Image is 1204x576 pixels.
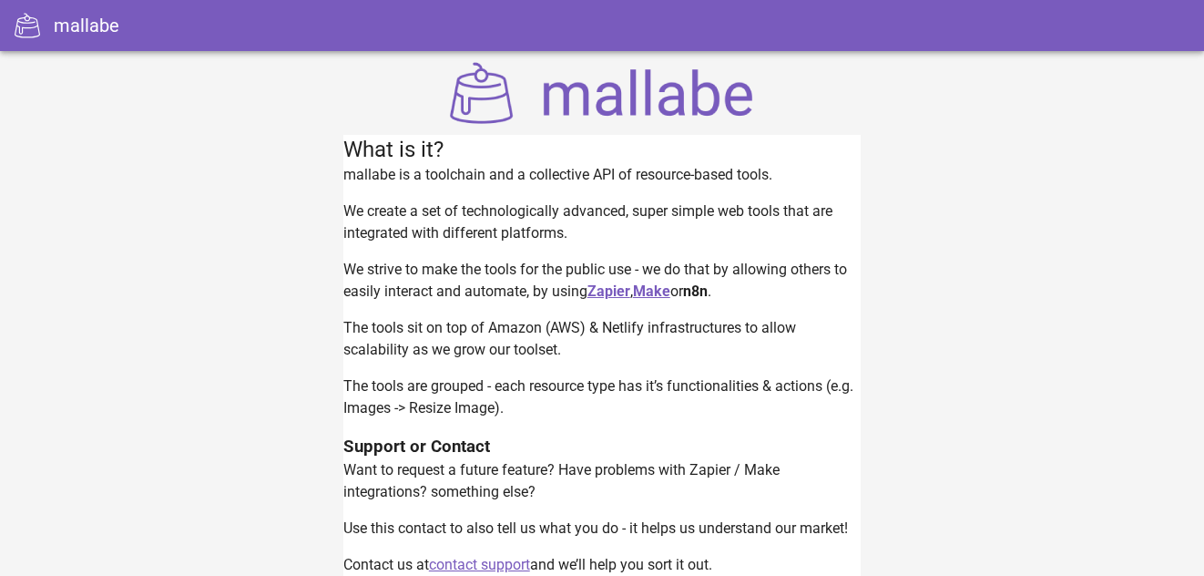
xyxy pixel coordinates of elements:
img: mallabe Logo [445,62,759,124]
div: mallabe [54,12,119,39]
div: What is it? [343,135,862,164]
a: Make [633,283,670,300]
a: Zapier [587,283,630,300]
h3: Support or Contact [343,434,862,459]
p: Use this contact to also tell us what you do - it helps us understand our market! [343,518,862,540]
p: The tools are grouped - each resource type has it’s functionalities & actions (e.g. Images -> Res... [343,375,862,419]
p: We create a set of technologically advanced, super simple web tools that are integrated with diff... [343,201,862,244]
p: Contact us at and we’ll help you sort it out. [343,554,862,576]
strong: n8n [683,283,708,300]
p: The tools sit on top of Amazon (AWS) & Netlify infrastructures to allow scalability as we grow ou... [343,317,862,361]
p: mallabe is a toolchain and a collective API of resource-based tools. [343,164,862,186]
p: Want to request a future feature? Have problems with Zapier / Make integrations? something else? [343,459,862,503]
a: contact support [429,556,530,573]
p: We strive to make the tools for the public use - we do that by allowing others to easily interact... [343,259,862,303]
